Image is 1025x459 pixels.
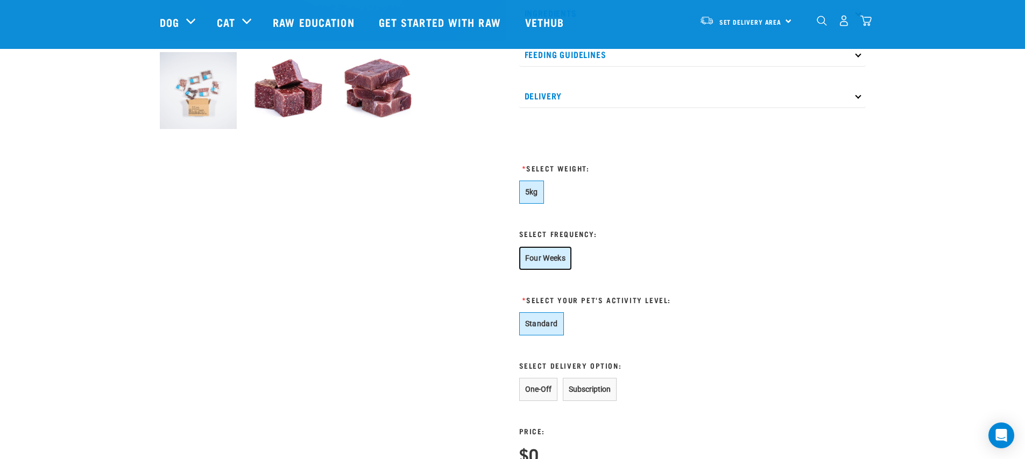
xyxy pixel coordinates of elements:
[519,312,564,335] button: Standard
[838,15,850,26] img: user.png
[262,1,367,44] a: Raw Education
[160,14,179,30] a: Dog
[519,247,572,270] button: Four Weeks
[699,16,714,25] img: van-moving.png
[519,164,761,172] h3: Select Weight:
[340,52,416,129] img: 1164 Wallaby Fillets 01
[519,42,866,67] p: Feeding Guidelines
[519,361,761,369] h3: Select Delivery Option:
[514,1,578,44] a: Vethub
[563,378,617,401] button: Subscription
[817,16,827,26] img: home-icon-1@2x.png
[525,188,538,196] span: 5kg
[519,181,544,204] button: 5kg
[160,52,237,129] img: Cat 0 2sec
[519,230,761,238] h3: Select Frequency:
[719,20,782,24] span: Set Delivery Area
[519,378,557,401] button: One-Off
[519,84,866,108] p: Delivery
[860,15,872,26] img: home-icon@2x.png
[250,52,327,129] img: Whole Minced Rabbit Cubes 01
[519,427,546,435] h3: Price:
[217,14,235,30] a: Cat
[519,296,761,304] h3: Select Your Pet's Activity Level:
[368,1,514,44] a: Get started with Raw
[988,422,1014,448] div: Open Intercom Messenger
